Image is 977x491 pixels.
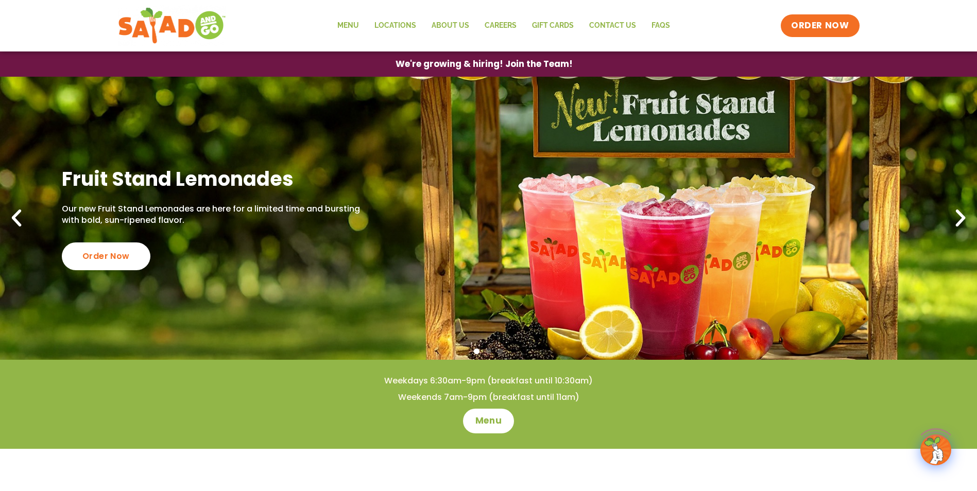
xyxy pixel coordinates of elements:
[463,409,514,433] a: Menu
[644,14,678,38] a: FAQs
[781,14,859,37] a: ORDER NOW
[396,60,573,68] span: We're growing & hiring! Join the Team!
[380,52,588,76] a: We're growing & hiring! Join the Team!
[791,20,849,32] span: ORDER NOW
[330,14,678,38] nav: Menu
[62,166,364,191] h2: Fruit Stand Lemonades
[5,207,28,230] div: Previous slide
[118,5,227,46] img: new-SAG-logo-768×292
[424,14,477,38] a: About Us
[21,375,956,387] h4: Weekdays 6:30am-9pm (breakfast until 10:30am)
[524,14,581,38] a: GIFT CARDS
[477,14,524,38] a: Careers
[949,207,972,230] div: Next slide
[486,348,491,354] span: Go to slide 2
[62,203,364,226] p: Our new Fruit Stand Lemonades are here for a limited time and bursting with bold, sun-ripened fla...
[62,242,150,270] div: Order Now
[330,14,367,38] a: Menu
[581,14,644,38] a: Contact Us
[21,392,956,403] h4: Weekends 7am-9pm (breakfast until 11am)
[498,348,503,354] span: Go to slide 3
[474,348,479,354] span: Go to slide 1
[475,415,502,427] span: Menu
[367,14,424,38] a: Locations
